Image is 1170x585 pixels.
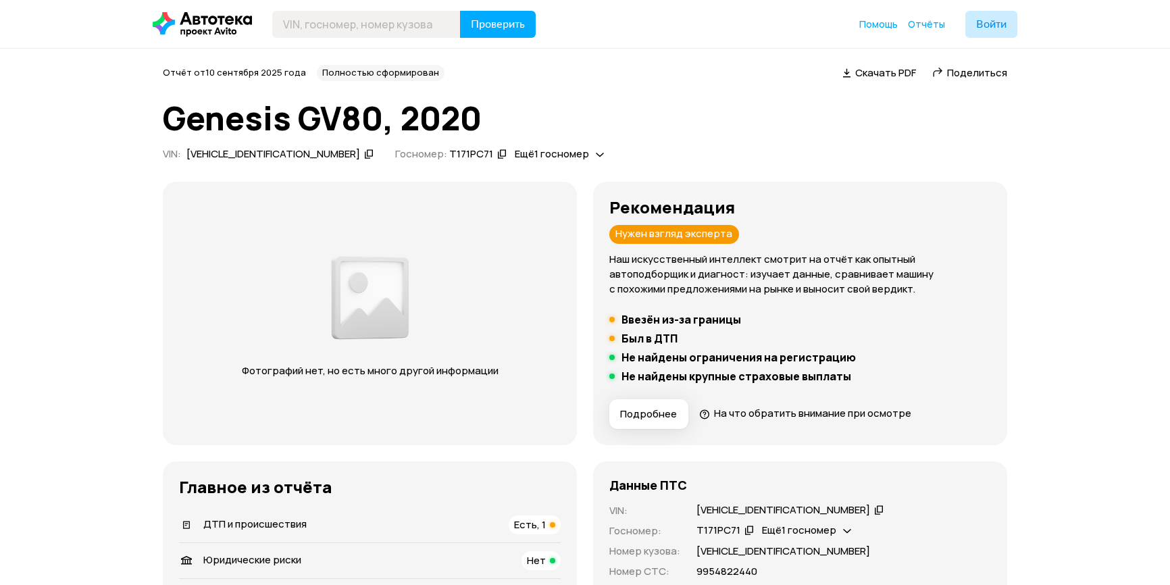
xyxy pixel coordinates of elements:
div: Т171РС71 [696,524,740,538]
span: Юридические риски [203,553,301,567]
div: Нужен взгляд эксперта [609,225,739,244]
p: Фотографий нет, но есть много другой информации [228,363,511,378]
span: Скачать PDF [855,66,916,80]
span: Войти [976,19,1007,30]
span: Ещё 1 госномер [515,147,589,161]
p: Наш искусственный интеллект смотрит на отчёт как опытный автоподборщик и диагност: изучает данные... [609,252,991,297]
img: d89e54fb62fcf1f0.png [328,249,413,347]
span: Поделиться [947,66,1007,80]
h5: Был в ДТП [621,332,678,345]
button: Войти [965,11,1017,38]
h3: Рекомендация [609,198,991,217]
span: На что обратить внимание при осмотре [714,406,911,420]
h3: Главное из отчёта [179,478,561,497]
h1: Genesis GV80, 2020 [163,100,1007,136]
p: VIN : [609,503,680,518]
a: Помощь [859,18,898,31]
p: 9954822440 [696,564,757,579]
a: На что обратить внимание при осмотре [699,406,911,420]
span: Ещё 1 госномер [762,523,836,537]
span: Нет [527,553,546,567]
h5: Не найдены крупные страховые выплаты [621,370,851,383]
span: Подробнее [620,407,677,421]
p: Госномер : [609,524,680,538]
span: VIN : [163,147,181,161]
span: Есть, 1 [514,517,546,532]
span: Помощь [859,18,898,30]
button: Подробнее [609,399,688,429]
span: Госномер: [395,147,447,161]
p: Номер кузова : [609,544,680,559]
span: Отчёты [908,18,945,30]
a: Скачать PDF [842,66,916,80]
h5: Не найдены ограничения на регистрацию [621,351,856,364]
span: Проверить [471,19,525,30]
button: Проверить [460,11,536,38]
p: [VEHICLE_IDENTIFICATION_NUMBER] [696,544,870,559]
span: ДТП и происшествия [203,517,307,531]
div: Т171РС71 [449,147,493,161]
div: [VEHICLE_IDENTIFICATION_NUMBER] [186,147,360,161]
h4: Данные ПТС [609,478,687,492]
input: VIN, госномер, номер кузова [272,11,461,38]
p: Номер СТС : [609,564,680,579]
div: [VEHICLE_IDENTIFICATION_NUMBER] [696,503,870,517]
a: Отчёты [908,18,945,31]
div: Полностью сформирован [317,65,444,81]
h5: Ввезён из-за границы [621,313,741,326]
a: Поделиться [932,66,1007,80]
span: Отчёт от 10 сентября 2025 года [163,66,306,78]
